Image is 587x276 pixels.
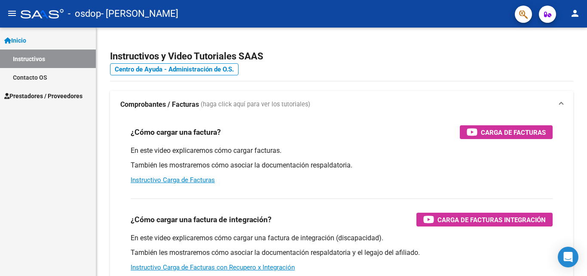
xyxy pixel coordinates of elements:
[7,8,17,19] mat-icon: menu
[120,100,199,109] strong: Comprobantes / Facturas
[110,91,573,118] mat-expansion-panel-header: Comprobantes / Facturas (haga click aquí para ver los tutoriales)
[110,48,573,65] h2: Instructivos y Video Tutoriales SAAS
[4,36,26,45] span: Inicio
[131,214,272,226] h3: ¿Cómo cargar una factura de integración?
[131,146,553,155] p: En este video explicaremos cómo cargar facturas.
[110,63,238,75] a: Centro de Ayuda - Administración de O.S.
[416,213,553,226] button: Carga de Facturas Integración
[131,126,221,138] h3: ¿Cómo cargar una factura?
[68,4,101,23] span: - osdop
[131,161,553,170] p: También les mostraremos cómo asociar la documentación respaldatoria.
[4,91,83,101] span: Prestadores / Proveedores
[131,248,553,257] p: También les mostraremos cómo asociar la documentación respaldatoria y el legajo del afiliado.
[570,8,580,19] mat-icon: person
[201,100,310,109] span: (haga click aquí para ver los tutoriales)
[101,4,178,23] span: - [PERSON_NAME]
[131,176,215,184] a: Instructivo Carga de Facturas
[558,247,578,267] div: Open Intercom Messenger
[437,214,546,225] span: Carga de Facturas Integración
[131,233,553,243] p: En este video explicaremos cómo cargar una factura de integración (discapacidad).
[460,125,553,139] button: Carga de Facturas
[131,264,295,271] a: Instructivo Carga de Facturas con Recupero x Integración
[481,127,546,138] span: Carga de Facturas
